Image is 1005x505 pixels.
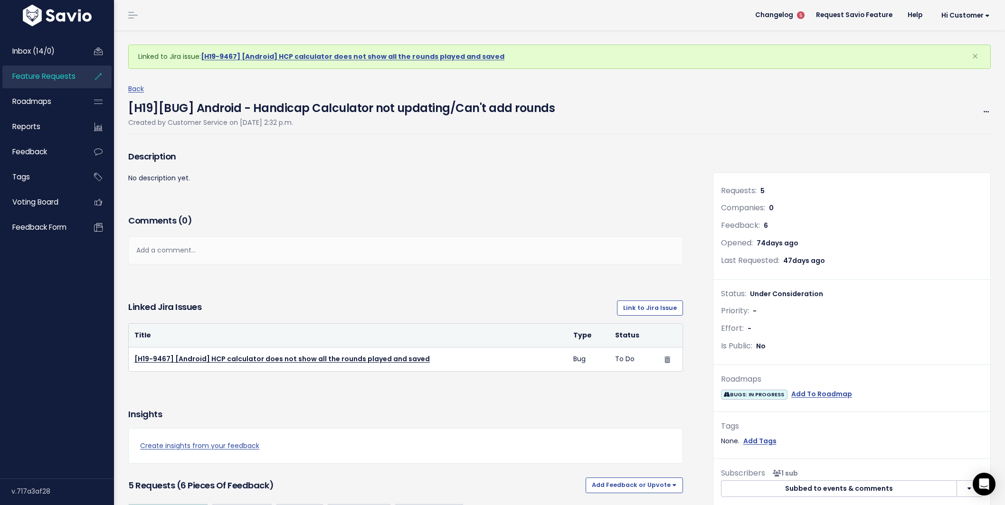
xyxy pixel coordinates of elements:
[721,480,957,497] button: Subbed to events & comments
[973,473,996,496] div: Open Intercom Messenger
[129,324,568,347] th: Title
[757,238,798,248] span: 74
[12,71,76,81] span: Feature Requests
[2,166,79,188] a: Tags
[962,45,988,68] button: Close
[753,306,757,316] span: -
[128,479,582,492] h3: 5 Requests (6 pieces of Feedback)
[721,185,757,196] span: Requests:
[568,324,609,347] th: Type
[755,12,793,19] span: Changelog
[721,237,753,248] span: Opened:
[128,172,683,184] p: No description yet.
[128,214,683,227] h3: Comments ( )
[140,440,671,452] a: Create insights from your feedback
[2,116,79,138] a: Reports
[721,420,983,433] div: Tags
[743,435,777,447] a: Add Tags
[769,468,798,478] span: <p><strong>Subscribers</strong><br><br> - Nuno Grazina<br> </p>
[128,300,201,316] h3: Linked Jira issues
[748,324,751,333] span: -
[609,324,659,347] th: Status
[721,220,760,231] span: Feedback:
[721,373,983,386] div: Roadmaps
[568,347,609,371] td: Bug
[586,477,683,493] button: Add Feedback or Upvote
[128,236,683,264] div: Add a comment...
[721,390,787,400] span: BUGS: IN PROGRESS
[760,186,765,196] span: 5
[721,305,749,316] span: Priority:
[12,222,66,232] span: Feedback form
[128,84,144,94] a: Back
[721,388,787,400] a: BUGS: IN PROGRESS
[769,203,774,213] span: 0
[791,388,852,400] a: Add To Roadmap
[617,300,683,316] a: Link to Jira Issue
[930,8,997,23] a: Hi Customer
[756,341,766,351] span: No
[128,118,293,127] span: Created by Customer Service on [DATE] 2:32 p.m.
[808,8,900,22] a: Request Savio Feature
[797,11,805,19] span: 5
[783,256,825,265] span: 47
[12,122,40,131] span: Reports
[900,8,930,22] a: Help
[12,46,55,56] span: Inbox (14/0)
[128,408,162,421] h3: Insights
[12,96,51,106] span: Roadmaps
[941,12,990,19] span: Hi Customer
[2,91,79,112] a: Roadmaps
[792,256,825,265] span: days ago
[721,255,779,266] span: Last Requested:
[764,221,768,230] span: 6
[766,238,798,248] span: days ago
[2,216,79,238] a: Feedback form
[134,354,430,364] a: [H19-9467] [Android] HCP calculator does not show all the rounds played and saved
[11,479,114,504] div: v.717a3af28
[721,323,744,334] span: Effort:
[128,150,683,163] h3: Description
[972,48,978,64] span: ×
[609,347,659,371] td: To Do
[750,289,823,299] span: Under Consideration
[721,202,765,213] span: Companies:
[20,5,94,26] img: logo-white.9d6f32f41409.svg
[2,191,79,213] a: Voting Board
[12,147,47,157] span: Feedback
[201,52,504,61] a: [H19-9467] [Android] HCP calculator does not show all the rounds played and saved
[2,40,79,62] a: Inbox (14/0)
[721,468,765,478] span: Subscribers
[12,197,58,207] span: Voting Board
[182,215,188,226] span: 0
[2,65,79,87] a: Feature Requests
[12,172,30,182] span: Tags
[721,340,752,351] span: Is Public:
[2,141,79,163] a: Feedback
[721,435,983,447] div: None.
[721,288,746,299] span: Status:
[128,45,991,69] div: Linked to Jira issue:
[128,95,555,117] h4: [H19][BUG] Android - Handicap Calculator not updating/Can't add rounds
